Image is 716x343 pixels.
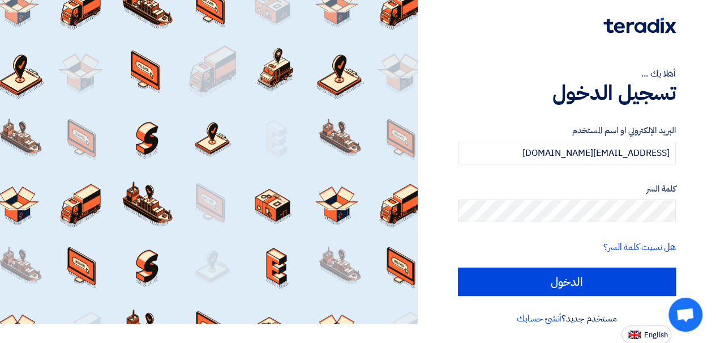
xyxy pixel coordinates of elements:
[517,312,561,325] a: أنشئ حسابك
[603,240,676,254] a: هل نسيت كلمة السر؟
[668,298,702,332] a: Open chat
[458,81,676,105] h1: تسجيل الدخول
[644,331,668,339] span: English
[458,183,676,196] label: كلمة السر
[458,142,676,164] input: أدخل بريد العمل الإلكتروني او اسم المستخدم الخاص بك ...
[458,124,676,137] label: البريد الإلكتروني او اسم المستخدم
[458,268,676,296] input: الدخول
[458,67,676,81] div: أهلا بك ...
[603,18,676,33] img: Teradix logo
[458,312,676,325] div: مستخدم جديد؟
[628,331,641,339] img: en-US.png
